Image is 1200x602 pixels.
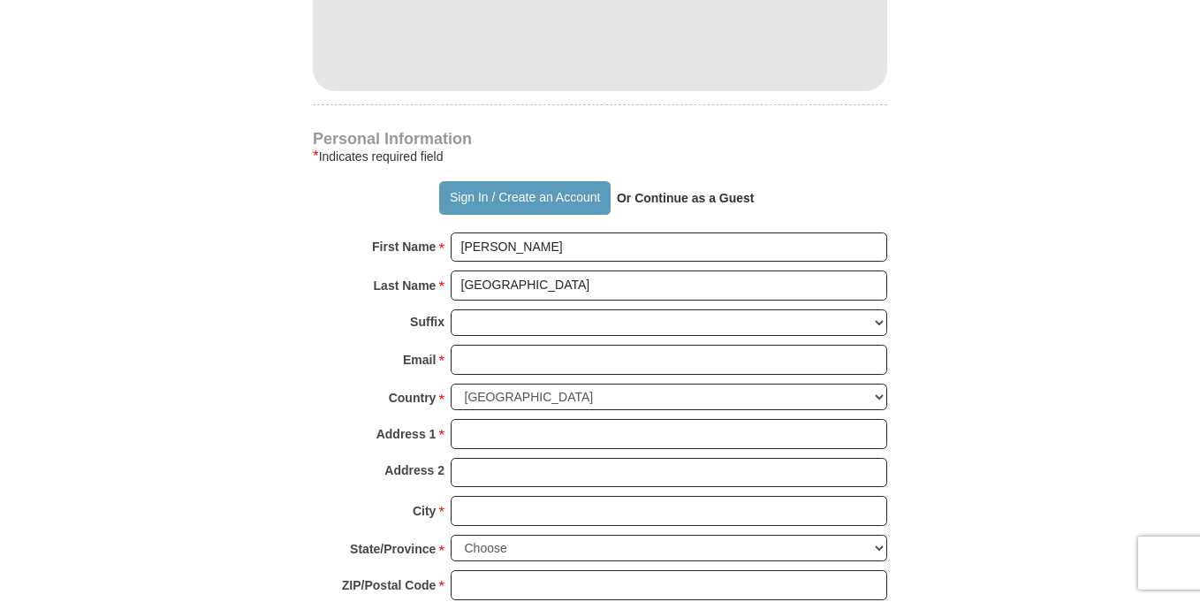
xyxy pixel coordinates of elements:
strong: State/Province [350,537,436,561]
strong: First Name [372,234,436,259]
strong: Last Name [374,273,437,298]
strong: ZIP/Postal Code [342,573,437,598]
strong: Or Continue as a Guest [617,191,755,205]
button: Sign In / Create an Account [439,181,610,215]
h4: Personal Information [313,132,887,146]
strong: Email [403,347,436,372]
strong: Suffix [410,309,444,334]
strong: Country [389,385,437,410]
strong: Address 1 [376,422,437,446]
div: Indicates required field [313,146,887,167]
strong: Address 2 [384,458,444,483]
strong: City [413,499,436,523]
